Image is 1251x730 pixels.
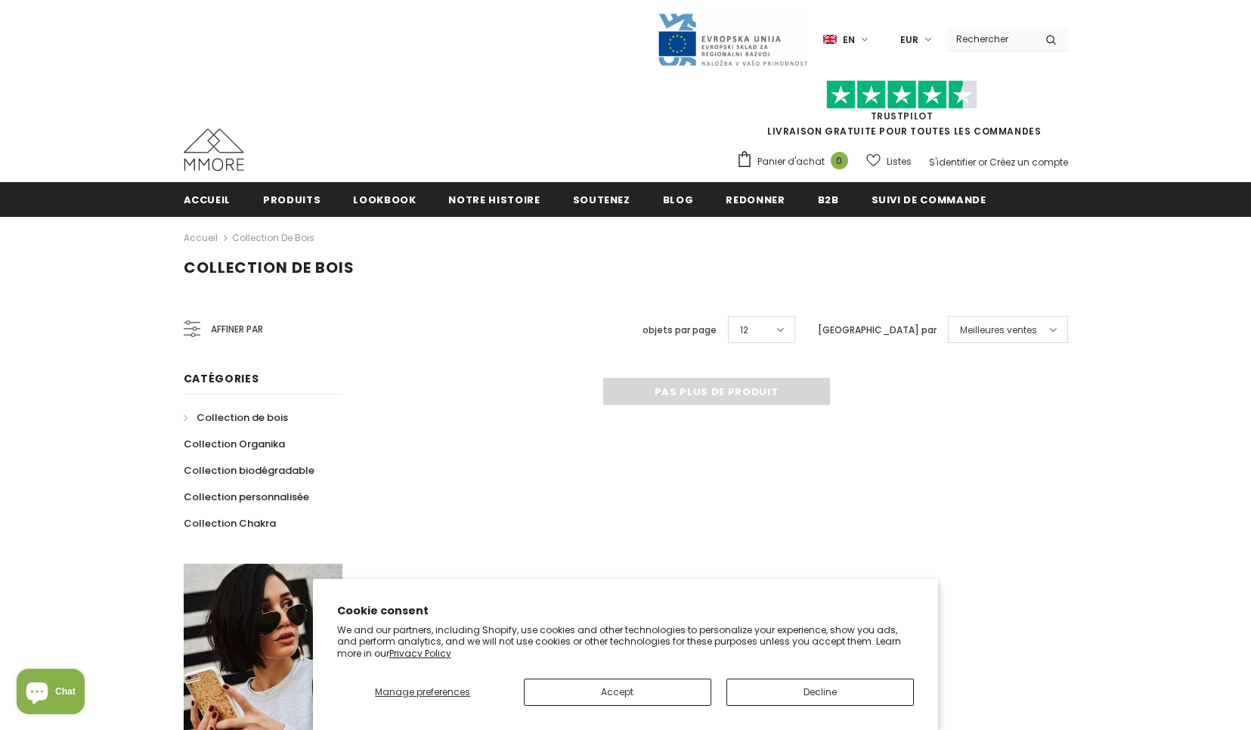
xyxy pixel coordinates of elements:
a: Notre histoire [448,182,540,216]
span: Collection personnalisée [184,490,309,504]
span: soutenez [573,193,630,207]
a: Redonner [726,182,785,216]
label: [GEOGRAPHIC_DATA] par [818,323,937,338]
a: soutenez [573,182,630,216]
a: Suivi de commande [872,182,986,216]
span: Blog [663,193,694,207]
a: Javni Razpis [657,32,808,45]
span: Lookbook [353,193,416,207]
a: Produits [263,182,320,216]
span: 0 [831,152,848,169]
button: Decline [726,679,914,706]
a: Collection de bois [184,404,288,431]
span: Suivi de commande [872,193,986,207]
span: Affiner par [211,321,263,338]
a: Accueil [184,229,218,247]
button: Accept [524,679,711,706]
span: Produits [263,193,320,207]
span: or [978,156,987,169]
span: Collection de bois [184,257,355,278]
img: Faites confiance aux étoiles pilotes [826,80,977,110]
span: Listes [887,154,912,169]
span: Collection biodégradable [184,463,314,478]
button: Manage preferences [337,679,509,706]
inbox-online-store-chat: Shopify online store chat [12,669,89,718]
input: Search Site [947,28,1034,50]
a: Privacy Policy [389,647,451,660]
a: TrustPilot [871,110,934,122]
a: Lookbook [353,182,416,216]
span: Catégories [184,371,259,386]
a: Collection Organika [184,431,285,457]
span: B2B [818,193,839,207]
p: We and our partners, including Shopify, use cookies and other technologies to personalize your ex... [337,624,915,660]
a: S'identifier [929,156,976,169]
img: Cas MMORE [184,128,244,171]
label: objets par page [643,323,717,338]
a: Panier d'achat 0 [736,150,856,173]
a: Collection biodégradable [184,457,314,484]
span: Collection Chakra [184,516,276,530]
span: Manage preferences [375,685,470,698]
a: B2B [818,182,839,216]
span: Redonner [726,193,785,207]
span: Collection Organika [184,437,285,451]
span: Collection de bois [197,410,288,425]
a: Créez un compte [989,156,1068,169]
a: Collection de bois [232,231,314,244]
a: Blog [663,182,694,216]
span: EUR [900,32,918,48]
span: Accueil [184,193,231,207]
span: Notre histoire [448,193,540,207]
span: 12 [740,323,748,338]
a: Accueil [184,182,231,216]
span: en [843,32,855,48]
a: Listes [866,148,912,175]
a: Collection personnalisée [184,484,309,510]
img: i-lang-1.png [823,33,837,46]
img: Javni Razpis [657,12,808,67]
span: LIVRAISON GRATUITE POUR TOUTES LES COMMANDES [736,87,1068,138]
a: Collection Chakra [184,510,276,537]
h2: Cookie consent [337,603,915,619]
span: Panier d'achat [757,154,825,169]
span: Meilleures ventes [960,323,1037,338]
